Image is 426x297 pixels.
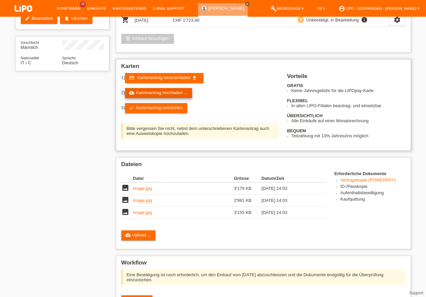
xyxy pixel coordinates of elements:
[21,60,32,65] span: Italien / C / 23.04.2003
[121,259,406,270] h2: Workflow
[291,103,405,108] li: In allen LIPO-Filialen beantrag- und einsetzbar
[121,16,129,24] i: POSP00028321
[129,90,134,95] i: cloud_upload
[234,207,261,219] td: 3'155 KB
[125,103,187,113] a: checkKartenantrag einreichen
[121,270,406,285] div: Eine Bestätigung ist noch erforderlich, um den Einkauf vom [DATE] abzuschliessen und die Dokument...
[125,36,131,41] i: add_shopping_cart
[64,16,69,21] i: delete
[121,184,129,192] i: image
[341,190,406,197] li: Aufenthaltsbewilligung
[121,63,406,73] h2: Karten
[121,34,174,44] a: add_shopping_cartEinkauf hinzufügen
[291,133,405,138] li: Teilzahlung mit 13% Jahreszins möglich
[121,88,279,98] div: 2)
[121,73,279,83] div: 1)
[261,207,316,219] td: [DATE] 14:03
[261,182,316,195] td: [DATE] 14:03
[245,2,250,6] a: close
[137,75,191,80] span: Kartenantrag herunterladen
[287,128,306,133] b: BEQUEM
[135,13,173,27] td: [DATE]
[80,2,86,7] span: 38
[270,5,277,12] i: build
[339,5,345,12] i: account_circle
[133,174,234,182] th: Datei
[246,2,249,6] i: close
[287,113,322,118] b: ÜBERSICHTLICH
[125,232,131,238] i: cloud_upload
[121,103,279,113] div: 3)
[121,230,156,240] a: cloud_uploadUpload ...
[121,161,406,171] h2: Dateien
[125,88,192,98] a: cloud_uploadKartenantrag hochladen ...
[133,210,152,215] a: image.jpg
[291,118,405,123] li: Alle Einkäufe auf einer Monatsrechnung
[121,208,129,216] i: image
[121,196,129,204] i: image
[335,6,423,10] a: account_circleLIPO - Egerkingen - [PERSON_NAME] ▾
[21,56,39,60] span: Nationalität
[110,6,150,10] a: Kartenanträge
[298,17,303,22] i: priority_high
[360,16,368,23] i: info
[21,14,58,24] a: editBearbeiten
[341,197,406,203] li: Kaufquittung
[21,40,62,50] div: Männlich
[133,198,152,203] a: image.jpg
[334,171,406,176] h4: Erforderliche Dokumente
[192,75,197,80] i: get_app
[84,6,109,10] a: Einkäufe
[314,6,328,10] a: DE ▾
[261,174,316,182] th: Datum/Zeit
[173,13,211,27] td: CHF 1'723.40
[393,16,401,23] i: settings
[54,6,84,10] a: Kund*innen
[133,186,152,191] a: image.jpg
[129,105,134,110] i: check
[208,6,244,11] a: [PERSON_NAME]
[125,73,203,83] a: credit_card Kartenantrag herunterladen get_app
[287,83,303,88] b: GRATIS
[341,177,396,182] a: Vertragskopie (POWERPAY)
[121,123,279,139] div: Bitte vergessen Sie nicht, nebst dem unterschriebenen Kartenantrag auch eine Ausweiskopie hochzul...
[341,184,406,190] li: ID-/Passkopie
[267,6,307,10] a: buildWerkzeuge ▾
[150,6,188,10] a: E-Mail Support
[261,195,316,207] td: [DATE] 14:03
[291,88,405,93] li: Keine Jahresgebühr für die LIPOpay-Karte
[304,16,359,23] div: Unbestätigt, in Bearbeitung
[287,73,405,83] h2: Vorteile
[62,60,78,65] span: Deutsch
[7,14,40,19] a: LIPO pay
[21,41,39,45] span: Geschlecht
[60,14,92,24] a: deleteLöschen
[287,98,308,103] b: FLEXIBEL
[234,182,261,195] td: 3'179 KB
[25,16,30,21] i: edit
[234,174,261,182] th: Grösse
[234,195,261,207] td: 2'991 KB
[62,56,76,60] span: Sprache
[409,291,423,295] a: Support
[129,75,134,80] i: credit_card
